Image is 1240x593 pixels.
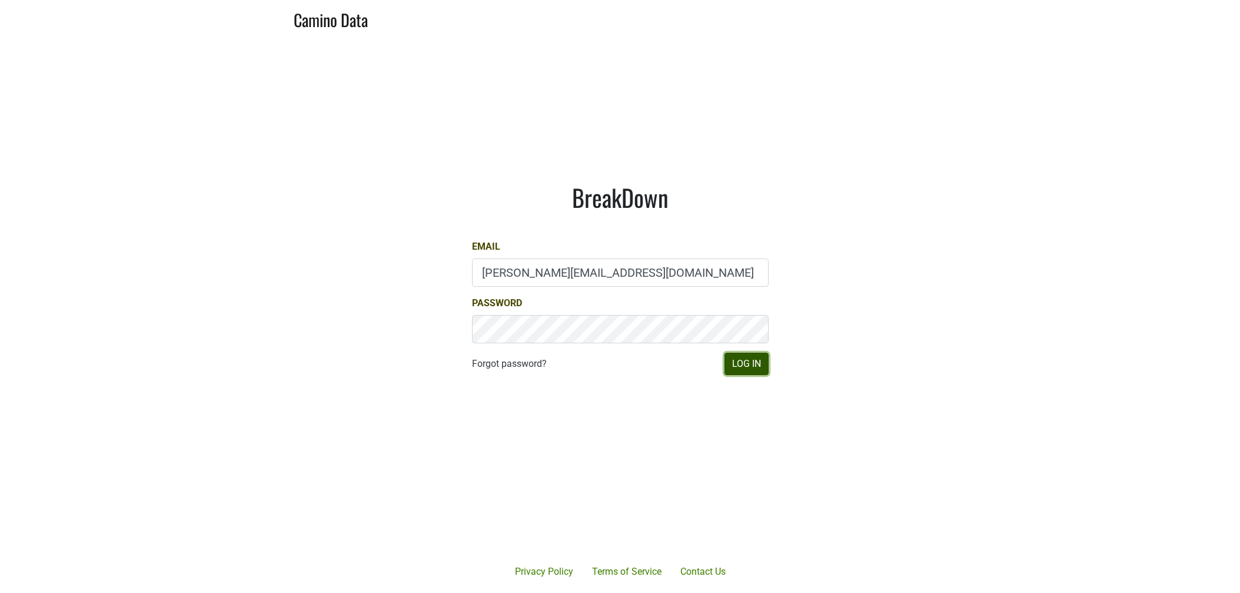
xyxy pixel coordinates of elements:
a: Contact Us [671,560,735,584]
a: Camino Data [294,5,368,32]
label: Password [472,296,522,310]
button: Log In [724,353,769,375]
h1: BreakDown [472,183,769,211]
a: Privacy Policy [506,560,583,584]
a: Forgot password? [472,357,547,371]
a: Terms of Service [583,560,671,584]
label: Email [472,240,500,254]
